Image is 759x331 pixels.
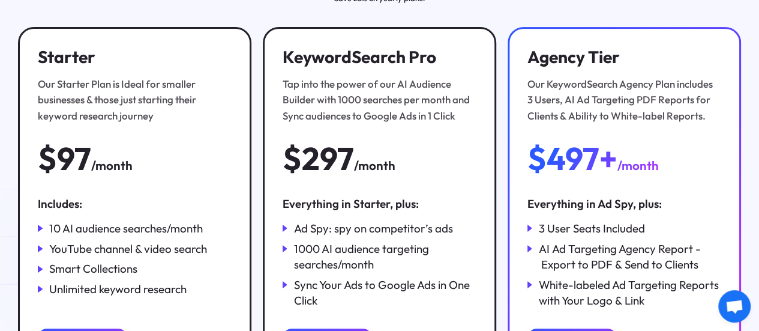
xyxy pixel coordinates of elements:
div: 10 AI audience searches/month [49,220,203,236]
h3: Agency Tier [527,47,717,67]
div: Mở cuộc trò chuyện [718,290,751,323]
div: Unlimited keyword research [49,281,187,297]
div: $297 [283,142,354,175]
div: Includes: [38,196,232,211]
div: /month [617,156,659,175]
div: Everything in Starter, plus: [283,196,476,211]
div: 3 User Seats Included [539,220,645,236]
div: Our KeywordSearch Agency Plan includes 3 Users, AI Ad Targeting PDF Reports for Clients & Ability... [527,76,717,124]
div: /month [354,156,395,175]
div: Ad Spy: spy on competitor’s ads [294,220,453,236]
div: White-labeled Ad Targeting Reports with Your Logo & Link [539,277,721,309]
div: AI Ad Targeting Agency Report - Export to PDF & Send to Clients [539,241,721,273]
div: YouTube channel & video search [49,241,207,257]
div: Sync Your Ads to Google Ads in One Click [294,277,476,309]
div: Our Starter Plan is Ideal for smaller businesses & those just starting their keyword research jou... [38,76,227,124]
div: $497+ [527,142,617,175]
div: Everything in Ad Spy, plus: [527,196,721,211]
h3: KeywordSearch Pro [283,47,472,67]
div: Tap into the power of our AI Audience Builder with 1000 searches per month and Sync audiences to ... [283,76,472,124]
div: Smart Collections [49,261,137,276]
div: 1000 AI audience targeting searches/month [294,241,476,273]
h3: Starter [38,47,227,67]
div: $97 [38,142,91,175]
div: /month [91,156,133,175]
